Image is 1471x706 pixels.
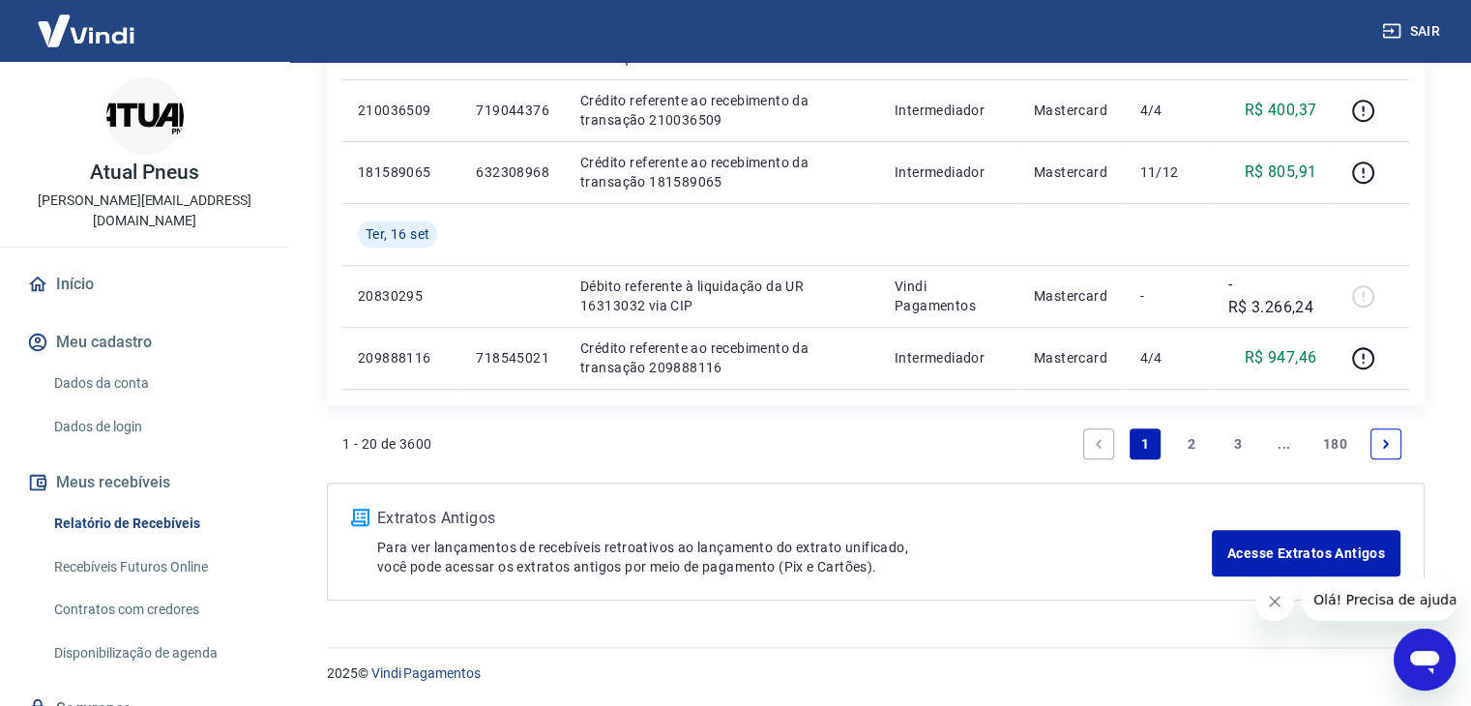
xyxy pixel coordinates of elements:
[358,101,445,120] p: 210036509
[1034,162,1109,182] p: Mastercard
[1140,101,1197,120] p: 4/4
[371,665,481,681] a: Vindi Pagamentos
[46,547,266,587] a: Recebíveis Futuros Online
[1315,428,1355,459] a: Page 180
[895,101,1003,120] p: Intermediador
[1034,348,1109,368] p: Mastercard
[1212,530,1400,576] a: Acesse Extratos Antigos
[342,434,432,454] p: 1 - 20 de 3600
[351,509,369,526] img: ícone
[366,224,429,244] span: Ter, 16 set
[377,507,1212,530] p: Extratos Antigos
[358,162,445,182] p: 181589065
[476,101,549,120] p: 719044376
[23,461,266,504] button: Meus recebíveis
[1255,582,1294,621] iframe: Fechar mensagem
[1140,162,1197,182] p: 11/12
[895,277,1003,315] p: Vindi Pagamentos
[1228,273,1316,319] p: -R$ 3.266,24
[23,263,266,306] a: Início
[580,277,864,315] p: Débito referente à liquidação da UR 16313032 via CIP
[46,407,266,447] a: Dados de login
[12,14,162,29] span: Olá! Precisa de ajuda?
[1075,421,1409,467] ul: Pagination
[358,286,445,306] p: 20830295
[1245,161,1317,184] p: R$ 805,91
[46,364,266,403] a: Dados da conta
[1378,14,1448,49] button: Sair
[90,162,198,183] p: Atual Pneus
[1083,428,1114,459] a: Previous page
[895,348,1003,368] p: Intermediador
[327,663,1425,684] p: 2025 ©
[1140,348,1197,368] p: 4/4
[1302,578,1456,621] iframe: Mensagem da empresa
[46,633,266,673] a: Disponibilização de agenda
[358,348,445,368] p: 209888116
[106,77,184,155] img: b7dbf8c6-a9bd-4944-97d5-addfc2141217.jpeg
[15,191,274,231] p: [PERSON_NAME][EMAIL_ADDRESS][DOMAIN_NAME]
[377,538,1212,576] p: Para ver lançamentos de recebíveis retroativos ao lançamento do extrato unificado, você pode aces...
[1269,428,1300,459] a: Jump forward
[1245,99,1317,122] p: R$ 400,37
[1034,101,1109,120] p: Mastercard
[1140,286,1197,306] p: -
[476,162,549,182] p: 632308968
[1034,286,1109,306] p: Mastercard
[23,321,266,364] button: Meu cadastro
[23,1,149,60] img: Vindi
[1222,428,1253,459] a: Page 3
[580,91,864,130] p: Crédito referente ao recebimento da transação 210036509
[580,338,864,377] p: Crédito referente ao recebimento da transação 209888116
[895,162,1003,182] p: Intermediador
[476,348,549,368] p: 718545021
[1176,428,1207,459] a: Page 2
[1245,346,1317,369] p: R$ 947,46
[46,504,266,544] a: Relatório de Recebíveis
[46,590,266,630] a: Contratos com credores
[1394,629,1456,691] iframe: Botão para abrir a janela de mensagens
[1130,428,1161,459] a: Page 1 is your current page
[1370,428,1401,459] a: Next page
[580,153,864,191] p: Crédito referente ao recebimento da transação 181589065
